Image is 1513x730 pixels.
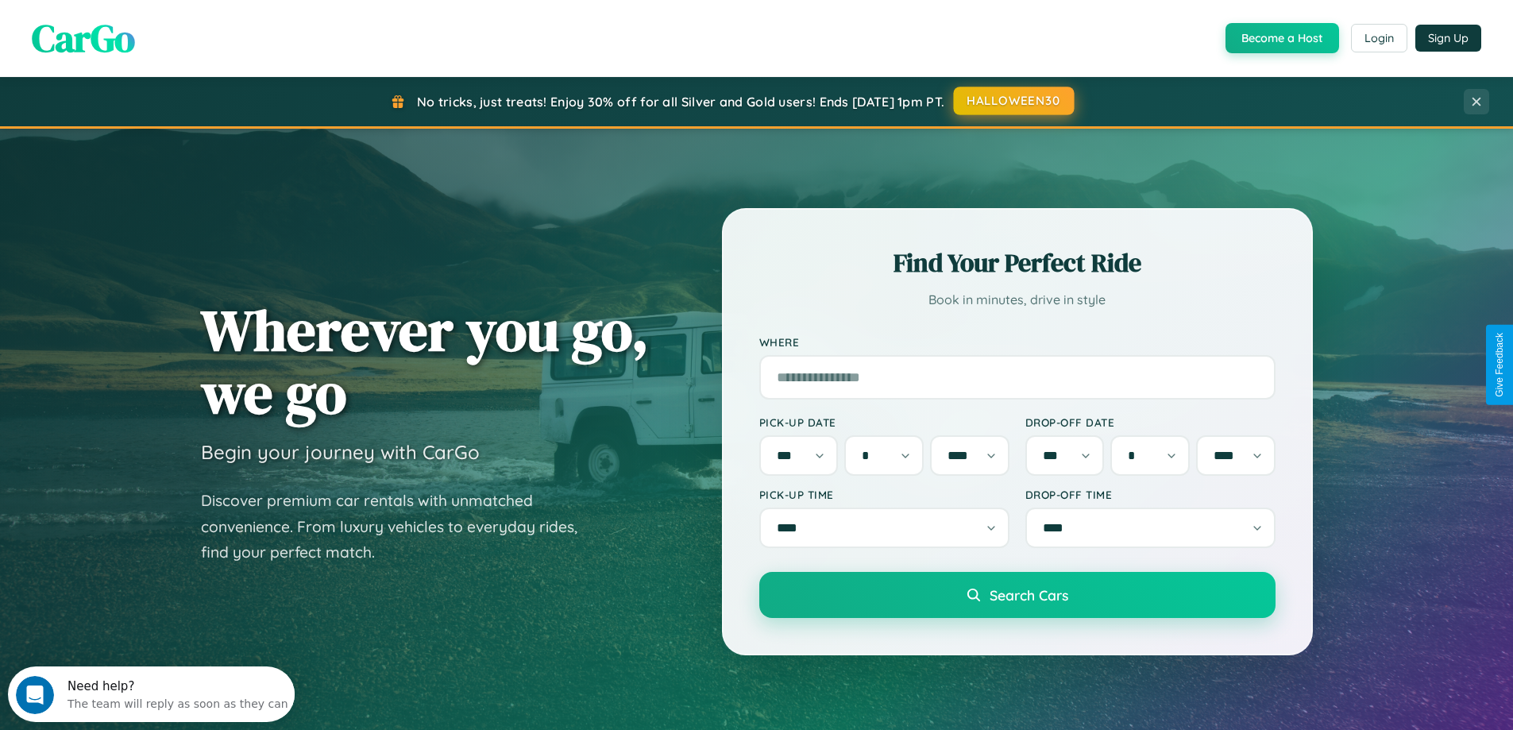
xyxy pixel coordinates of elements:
[759,415,1009,429] label: Pick-up Date
[759,335,1276,349] label: Where
[16,676,54,714] iframe: Intercom live chat
[417,94,944,110] span: No tricks, just treats! Enjoy 30% off for all Silver and Gold users! Ends [DATE] 1pm PT.
[32,12,135,64] span: CarGo
[954,87,1075,115] button: HALLOWEEN30
[201,488,598,566] p: Discover premium car rentals with unmatched convenience. From luxury vehicles to everyday rides, ...
[60,14,280,26] div: Need help?
[1025,488,1276,501] label: Drop-off Time
[759,572,1276,618] button: Search Cars
[1225,23,1339,53] button: Become a Host
[201,440,480,464] h3: Begin your journey with CarGo
[201,299,649,424] h1: Wherever you go, we go
[8,666,295,722] iframe: Intercom live chat discovery launcher
[759,288,1276,311] p: Book in minutes, drive in style
[6,6,295,50] div: Open Intercom Messenger
[759,245,1276,280] h2: Find Your Perfect Ride
[759,488,1009,501] label: Pick-up Time
[1351,24,1407,52] button: Login
[1025,415,1276,429] label: Drop-off Date
[1494,333,1505,397] div: Give Feedback
[990,586,1068,604] span: Search Cars
[60,26,280,43] div: The team will reply as soon as they can
[1415,25,1481,52] button: Sign Up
